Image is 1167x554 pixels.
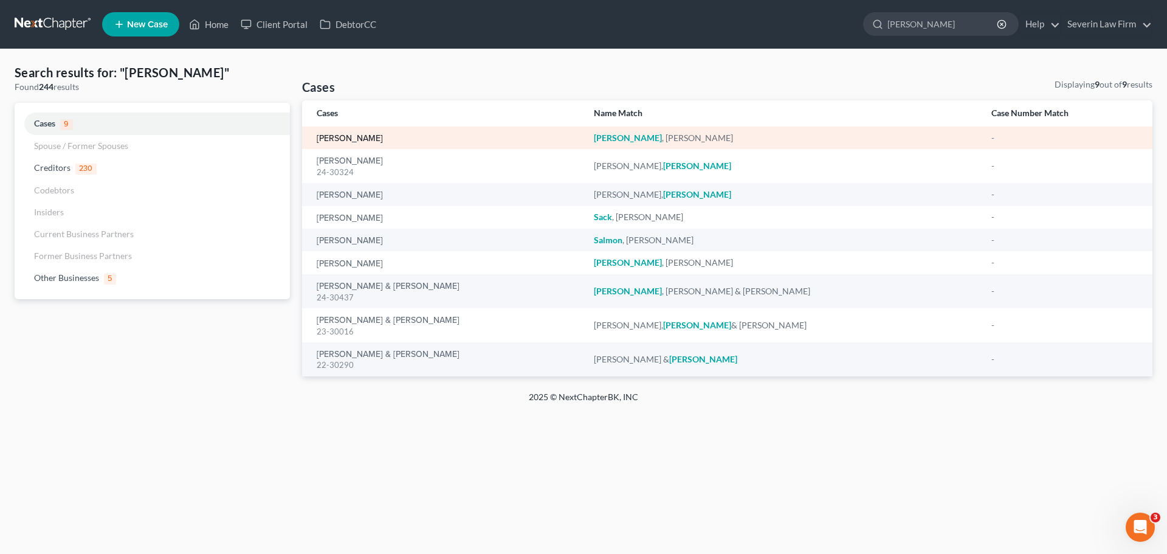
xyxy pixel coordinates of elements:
[991,353,1138,365] div: -
[594,353,972,365] div: [PERSON_NAME] &
[594,133,662,143] em: [PERSON_NAME]
[1019,13,1060,35] a: Help
[991,160,1138,172] div: -
[15,201,290,223] a: Insiders
[15,81,290,93] div: Found results
[314,13,382,35] a: DebtorCC
[15,157,290,179] a: Creditors230
[317,237,383,245] a: [PERSON_NAME]
[594,211,972,223] div: , [PERSON_NAME]
[34,140,128,151] span: Spouse / Former Spouses
[15,64,290,81] h4: Search results for: "[PERSON_NAME]"
[991,319,1138,331] div: -
[991,189,1138,201] div: -
[127,20,168,29] span: New Case
[317,260,383,268] a: [PERSON_NAME]
[991,257,1138,269] div: -
[104,274,116,285] span: 5
[594,257,662,268] em: [PERSON_NAME]
[663,161,731,171] em: [PERSON_NAME]
[34,162,71,173] span: Creditors
[34,118,55,128] span: Cases
[317,282,460,291] a: [PERSON_NAME] & [PERSON_NAME]
[594,234,972,246] div: , [PERSON_NAME]
[594,286,662,296] em: [PERSON_NAME]
[1061,13,1152,35] a: Severin Law Firm
[34,229,134,239] span: Current Business Partners
[15,267,290,289] a: Other Businesses5
[594,319,972,331] div: [PERSON_NAME], & [PERSON_NAME]
[594,235,622,245] em: Salmon
[991,285,1138,297] div: -
[991,132,1138,144] div: -
[594,189,972,201] div: [PERSON_NAME],
[60,119,73,130] span: 9
[317,326,574,338] div: 23-30016
[663,189,731,199] em: [PERSON_NAME]
[1122,79,1127,89] strong: 9
[1095,79,1100,89] strong: 9
[594,257,972,269] div: , [PERSON_NAME]
[317,157,383,165] a: [PERSON_NAME]
[317,350,460,359] a: [PERSON_NAME] & [PERSON_NAME]
[982,100,1153,126] th: Case Number Match
[669,354,737,364] em: [PERSON_NAME]
[302,78,335,95] h4: Cases
[317,359,574,371] div: 22-30290
[991,234,1138,246] div: -
[15,179,290,201] a: Codebtors
[594,132,972,144] div: , [PERSON_NAME]
[1151,513,1160,522] span: 3
[317,214,383,223] a: [PERSON_NAME]
[317,134,383,143] a: [PERSON_NAME]
[183,13,235,35] a: Home
[235,13,314,35] a: Client Portal
[34,251,132,261] span: Former Business Partners
[594,160,972,172] div: [PERSON_NAME],
[317,292,574,303] div: 24-30437
[15,223,290,245] a: Current Business Partners
[34,185,74,195] span: Codebtors
[34,272,99,283] span: Other Businesses
[302,100,584,126] th: Cases
[15,245,290,267] a: Former Business Partners
[237,391,930,413] div: 2025 © NextChapterBK, INC
[317,316,460,325] a: [PERSON_NAME] & [PERSON_NAME]
[317,167,574,178] div: 24-30324
[15,113,290,135] a: Cases9
[991,211,1138,223] div: -
[34,207,64,217] span: Insiders
[594,285,972,297] div: , [PERSON_NAME] & [PERSON_NAME]
[594,212,612,222] em: Sack
[75,164,97,175] span: 230
[317,191,383,199] a: [PERSON_NAME]
[887,13,999,35] input: Search by name...
[1126,513,1155,542] iframe: Intercom live chat
[15,135,290,157] a: Spouse / Former Spouses
[39,81,53,92] strong: 244
[663,320,731,330] em: [PERSON_NAME]
[1055,78,1152,91] div: Displaying out of results
[584,100,982,126] th: Name Match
